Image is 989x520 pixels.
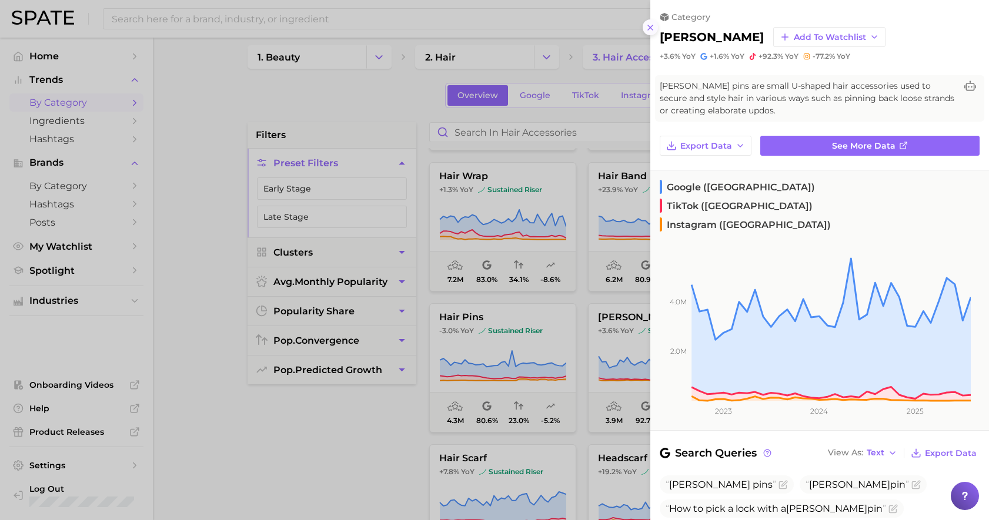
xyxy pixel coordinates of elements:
span: Instagram ([GEOGRAPHIC_DATA]) [660,217,831,232]
span: See more data [832,141,896,151]
span: Add to Watchlist [794,32,866,42]
button: Flag as miscategorized or irrelevant [778,480,788,489]
a: See more data [760,136,980,156]
tspan: 2023 [715,407,732,415]
span: Search Queries [660,445,773,461]
span: YoY [731,52,744,61]
span: How to pick a lock with a pin [666,503,886,514]
span: [PERSON_NAME] [669,479,750,490]
span: pins [753,479,773,490]
span: YoY [785,52,798,61]
span: TikTok ([GEOGRAPHIC_DATA]) [660,199,813,213]
span: [PERSON_NAME] pins are small U-shaped hair accessories used to secure and style hair in various w... [660,80,956,117]
span: -77.2% [813,52,835,61]
span: [PERSON_NAME] [809,479,890,490]
button: Flag as miscategorized or irrelevant [888,504,898,514]
span: category [671,12,710,22]
button: Flag as miscategorized or irrelevant [911,480,921,489]
span: +92.3% [759,52,783,61]
button: Add to Watchlist [773,27,886,47]
span: +3.6% [660,52,680,61]
tspan: 2024 [810,407,828,415]
button: Export Data [660,136,751,156]
span: Text [867,449,884,456]
span: Export Data [680,141,732,151]
h2: [PERSON_NAME] [660,30,764,44]
span: YoY [837,52,850,61]
button: Export Data [908,445,980,461]
button: View AsText [825,445,900,461]
span: View As [828,449,863,456]
span: [PERSON_NAME] [786,503,867,514]
span: Google ([GEOGRAPHIC_DATA]) [660,180,815,194]
span: +1.6% [710,52,729,61]
span: Export Data [925,448,977,458]
span: YoY [682,52,696,61]
span: pin [806,479,909,490]
tspan: 2025 [907,407,924,415]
